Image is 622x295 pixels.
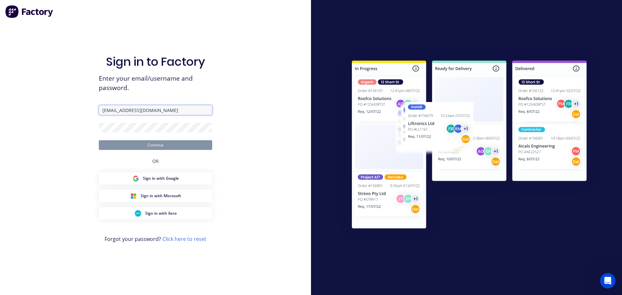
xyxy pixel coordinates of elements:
button: Continue [99,140,212,150]
img: Microsoft Sign in [130,193,137,199]
img: Sign in [338,48,601,244]
span: Sign in with Google [143,176,179,181]
img: Factory [5,5,54,18]
iframe: Intercom live chat [600,273,616,289]
span: Sign in with Microsoft [141,193,181,199]
div: OR [152,150,159,172]
a: Click here to reset [162,235,206,243]
h1: Sign in to Factory [106,55,205,69]
img: Google Sign in [132,175,139,182]
span: Sign in with Xero [145,210,177,216]
img: Xero Sign in [135,210,141,217]
span: Enter your email/username and password. [99,74,212,93]
button: Google Sign inSign in with Google [99,172,212,185]
button: Xero Sign inSign in with Xero [99,207,212,220]
input: Email/Username [99,105,212,115]
span: Forgot your password? [105,235,206,243]
button: Microsoft Sign inSign in with Microsoft [99,190,212,202]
